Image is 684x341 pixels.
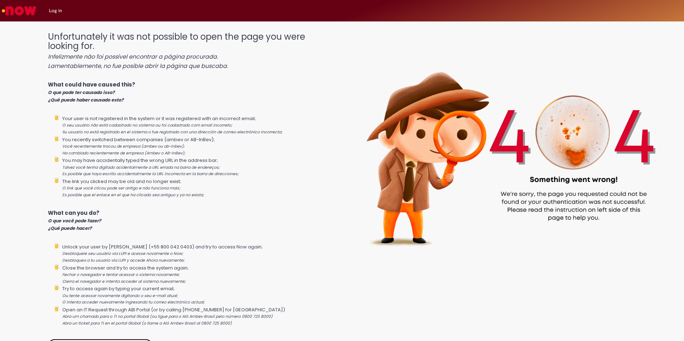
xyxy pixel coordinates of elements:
i: O seu usuário não está cadastrado no sistema ou foi cadastrado com email incorreto; [62,123,232,128]
i: Desbloqueie seu usuário via LUPI e acesse novamente o Now; [62,251,183,256]
i: Abra un ticket para TI en el portal Global (o llame a Alô Ambev Brasil al 0800 725 8000) [62,321,232,326]
li: You recently switched between companies (ambev or AB-InBev); [62,135,334,157]
i: Es posible que haya escrito accidentalmente la URL incorrecta en la barra de direcciones; [62,171,239,177]
img: ServiceNow [1,4,38,18]
i: ¿Qué puede haber causado esto? [48,97,124,103]
i: O que você pode fazer? [48,218,101,224]
i: Abra um chamado para o TI no portal Global (ou ligue para o Alô Ambev Brasil pelo número 0800 725... [62,314,273,319]
i: ¿Qué puede hacer? [48,225,92,231]
li: Your user is not registered in the system or it was registered with an incorrect email; [62,114,334,135]
p: What could have caused this? [48,81,334,104]
i: Desbloquea a tu usuario vía LUPI y accede Ahora nuevamente; [62,258,185,263]
li: You may have accidentally typed the wrong URL in the address bar; [62,156,334,177]
h1: Unfortunately it was not possible to open the page you were looking for. [48,32,334,70]
img: 404_ambev_new.png [334,25,684,269]
i: Su usuario no está registrado en el sistema o fue registrado con una dirección de correo electrón... [62,129,282,135]
li: Close the browser and try to access the system again; [62,264,334,285]
li: Try to access again by typing your current email; [62,285,334,306]
i: Fechar o navegador e tentar acessar o sistema novamente; [62,272,180,277]
i: Es posible que el enlace en el que ha clicado sea antiguo y ya no exista; [62,192,204,198]
li: Open an IT Request through ABI Portal (or by calling [PHONE_NUMBER] for [GEOGRAPHIC_DATA]) [62,306,334,327]
i: Ou tente acessar novamente digitando o seu e-mail atual; [62,293,178,298]
i: Cierra el navegador e intenta acceder al sistema nuevamente; [62,279,186,284]
li: Unlock your user by [PERSON_NAME] (+55 800 042 0403) and try to access Now again; [62,243,334,264]
i: Talvez você tenha digitado acidentalmente a URL errada na barra de endereços; [62,165,220,170]
i: O intenta acceder nuevamente ingresando tu correo electrónico actual; [62,300,205,305]
i: O que pode ter causado isso? [48,89,115,95]
li: The link you clicked may be old and no longer exist; [62,177,334,198]
i: Lamentablemente, no fue posible abrir la página que buscaba. [48,62,228,70]
i: O link que você clicou pode ser antigo e não funciona mais; [62,186,180,191]
i: Ha cambiado recientemente de empresa (Ambev o AB-InBev); [62,150,185,156]
i: Infelizmente não foi possível encontrar a página procurada. [48,53,218,61]
i: Você recentemente trocou de empresa (ambev ou ab-inbev); [62,144,185,149]
p: What can you do? [48,209,334,232]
